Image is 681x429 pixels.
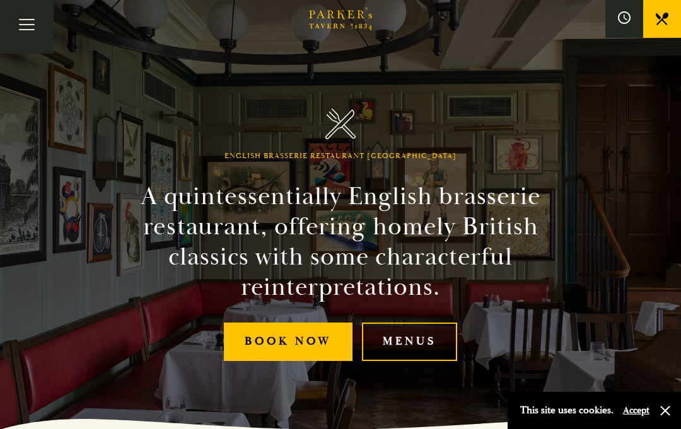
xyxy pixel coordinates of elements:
img: Parker's Tavern Brasserie Cambridge [325,108,356,139]
a: Book Now [224,323,352,361]
h2: A quintessentially English brasserie restaurant, offering homely British classics with some chara... [103,181,578,302]
button: Accept [623,404,649,416]
button: Close and accept [659,404,672,417]
a: Menus [362,323,457,361]
h1: English Brasserie Restaurant [GEOGRAPHIC_DATA] [224,152,457,161]
p: This site uses cookies. [520,401,614,420]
